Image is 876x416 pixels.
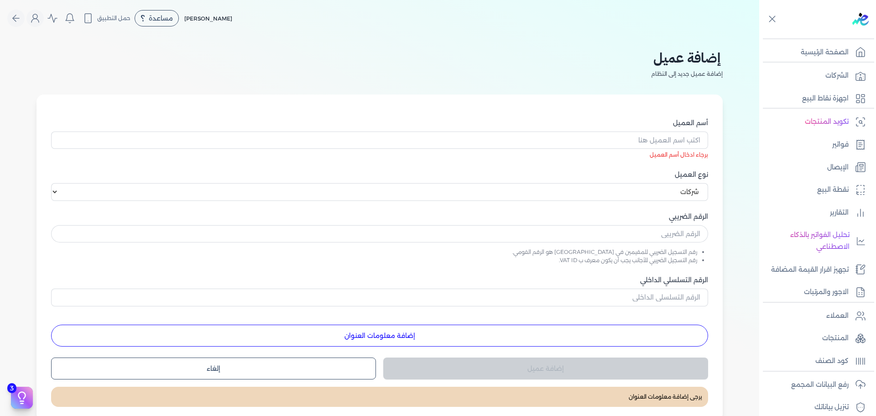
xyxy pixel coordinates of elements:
button: إلغاء [51,358,376,379]
p: تكويد المنتجات [805,116,849,128]
input: الرقم التسلسلي الداخلي [51,289,708,306]
a: تجهيز اقرار القيمة المضافة [759,260,871,279]
button: 3 [11,387,33,409]
a: نقطة البيع [759,180,871,200]
p: الاجور والمرتبات [804,286,849,298]
a: فواتير [759,135,871,154]
li: برجاء ادخال أسم العميل [51,151,708,159]
label: نوع العميل [51,170,708,179]
button: حمل التطبيق [80,11,133,26]
label: أسم العميل [51,118,708,128]
input: اكتب اسم العميل هنا [51,132,708,149]
p: الشركات [825,70,849,82]
p: تنزيل بياناتك [814,401,849,413]
p: نقطة البيع [817,184,849,196]
p: العملاء [826,310,849,322]
h2: إضافة عميل [651,47,723,68]
button: إضافة معلومات العنوان [51,325,708,347]
div: يرجى إضافة معلومات العنوان [51,387,708,407]
label: الرقم التسلسلي الداخلي [51,275,708,285]
p: التقارير [830,207,849,219]
a: المنتجات [759,329,871,348]
p: كود الصنف [815,355,849,367]
p: اجهزة نقاط البيع [802,93,849,105]
p: تحليل الفواتير بالذكاء الاصطناعي [764,229,850,253]
a: اجهزة نقاط البيع [759,89,871,108]
a: كود الصنف [759,352,871,371]
img: logo [852,13,869,26]
input: الرقم الضريبي [51,225,708,242]
p: المنتجات [822,332,849,344]
a: العملاء [759,306,871,326]
p: الصفحة الرئيسية [801,47,849,58]
a: الإيصال [759,158,871,177]
a: الاجور والمرتبات [759,283,871,302]
li: رقم التسجيل الضريبي للأجانب يجب أن يكون معرف ب VAT ID. [51,256,697,264]
p: الإيصال [827,162,849,174]
li: رقم التسجيل الضريبي للمقيمين في [GEOGRAPHIC_DATA] هو الرقم القومي. [51,248,697,256]
a: التقارير [759,203,871,222]
label: الرقم الضريبي [51,212,708,221]
div: مساعدة [135,10,179,26]
span: [PERSON_NAME] [184,15,232,22]
span: 3 [7,383,16,393]
a: رفع البيانات المجمع [759,375,871,395]
span: حمل التطبيق [97,14,130,22]
a: تكويد المنتجات [759,112,871,132]
a: الصفحة الرئيسية [759,43,871,62]
p: فواتير [832,139,849,151]
a: تحليل الفواتير بالذكاء الاصطناعي [759,226,871,256]
p: رفع البيانات المجمع [791,379,849,391]
p: إضافة عميل جديد إلى النظام [651,68,723,80]
p: تجهيز اقرار القيمة المضافة [771,264,849,276]
span: مساعدة [149,15,173,21]
a: الشركات [759,66,871,85]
